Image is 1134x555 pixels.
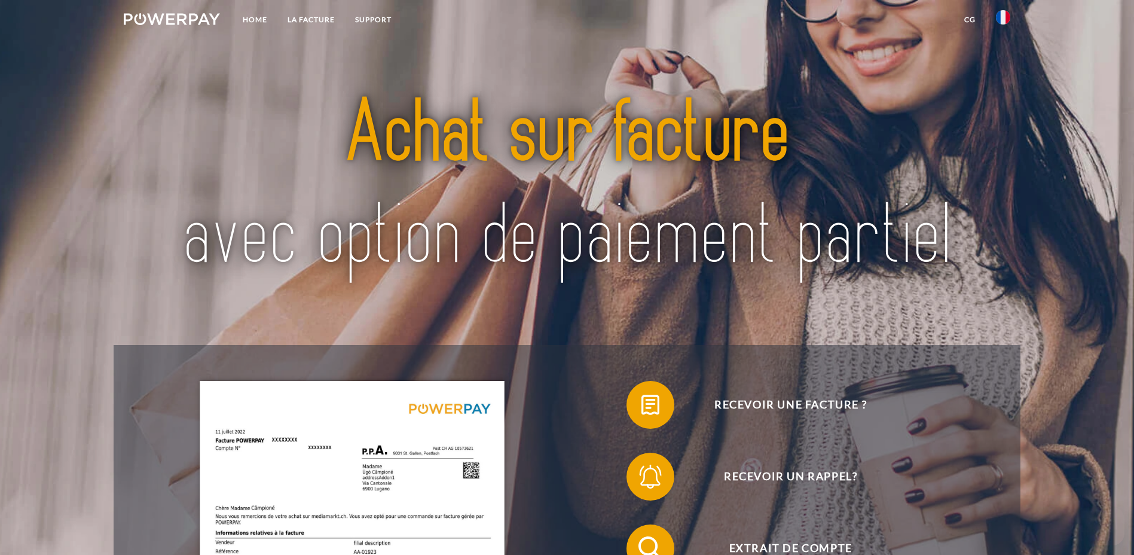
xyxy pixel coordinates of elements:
img: fr [996,10,1010,25]
a: Support [345,9,402,31]
img: logo-powerpay-white.svg [124,13,220,25]
a: LA FACTURE [277,9,345,31]
img: title-powerpay_fr.svg [167,56,967,316]
a: CG [954,9,986,31]
button: Recevoir une facture ? [626,381,937,429]
iframe: Bouton de lancement de la fenêtre de messagerie [1086,507,1124,545]
span: Recevoir une facture ? [644,381,937,429]
img: qb_bell.svg [635,462,665,492]
button: Recevoir un rappel? [626,453,937,501]
span: Recevoir un rappel? [644,453,937,501]
img: qb_bill.svg [635,390,665,420]
a: Home [233,9,277,31]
